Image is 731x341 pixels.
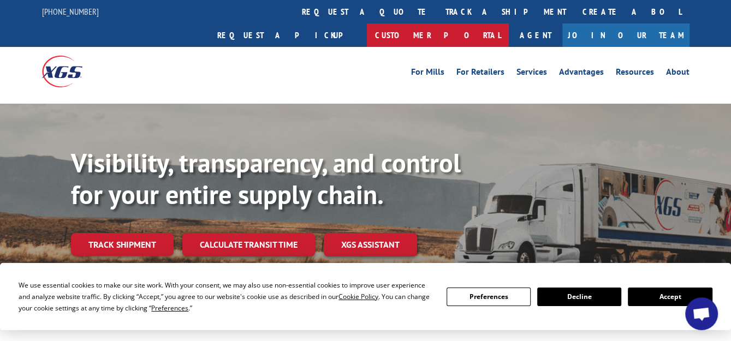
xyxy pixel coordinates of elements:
button: Accept [628,288,712,306]
a: Services [516,68,547,80]
a: For Mills [411,68,444,80]
div: Open chat [685,297,718,330]
a: [PHONE_NUMBER] [42,6,99,17]
button: Preferences [447,288,531,306]
a: Customer Portal [367,23,509,47]
a: Join Our Team [562,23,690,47]
span: Preferences [151,303,188,313]
a: Track shipment [71,233,174,256]
b: Visibility, transparency, and control for your entire supply chain. [71,146,461,211]
a: Request a pickup [209,23,367,47]
a: For Retailers [456,68,504,80]
a: Agent [509,23,562,47]
a: Calculate transit time [182,233,315,256]
div: We use essential cookies to make our site work. With your consent, we may also use non-essential ... [19,279,433,314]
a: About [666,68,690,80]
a: XGS ASSISTANT [324,233,417,256]
a: Resources [616,68,654,80]
a: Advantages [559,68,604,80]
span: Cookie Policy [338,292,378,301]
button: Decline [537,288,621,306]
